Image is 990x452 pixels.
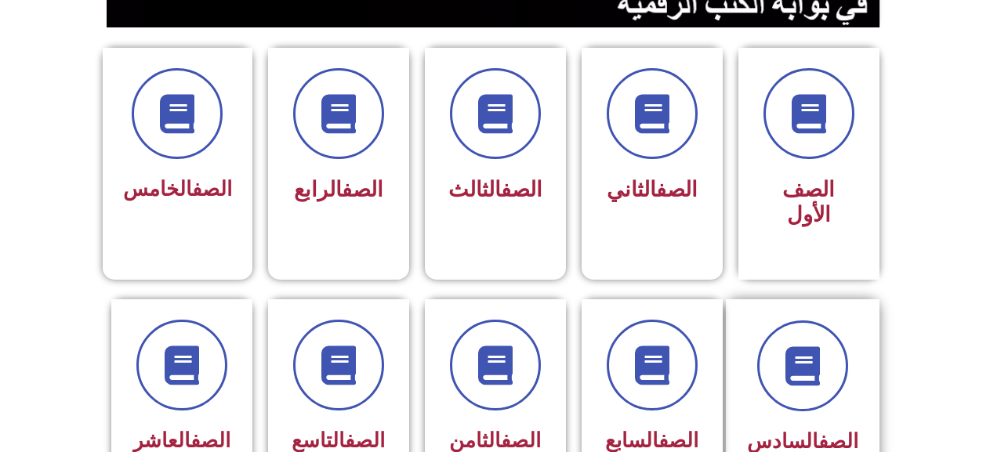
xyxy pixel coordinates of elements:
a: الصف [342,177,383,202]
span: الثامن [449,428,541,452]
span: التاسع [292,428,385,452]
a: الصف [345,428,385,452]
span: العاشر [133,428,230,452]
span: الثاني [607,177,698,202]
a: الصف [501,428,541,452]
a: الصف [656,177,698,202]
a: الصف [192,177,232,201]
span: الثالث [448,177,542,202]
span: الرابع [294,177,383,202]
a: الصف [501,177,542,202]
span: الخامس [123,177,232,201]
span: الصف الأول [782,177,835,227]
a: الصف [658,428,698,452]
a: الصف [190,428,230,452]
span: السابع [605,428,698,452]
